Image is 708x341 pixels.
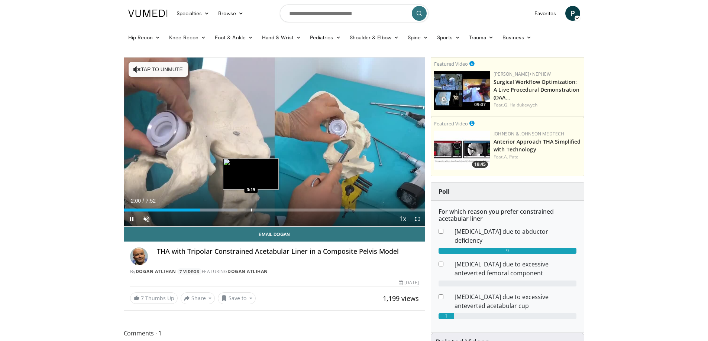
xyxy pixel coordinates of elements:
[223,158,279,190] img: image.jpeg
[124,30,165,45] a: Hip Recon
[181,292,215,304] button: Share
[157,247,419,256] h4: THA with Tripolar Constrained Acetabular Liner in a Composite Pelvis Model
[124,328,426,338] span: Comments 1
[177,268,202,275] a: 7 Videos
[124,209,425,212] div: Progress Bar
[434,71,490,110] a: 09:07
[449,227,582,245] dd: [MEDICAL_DATA] due to abductor deficiency
[439,187,450,196] strong: Poll
[434,120,468,127] small: Featured Video
[383,294,419,303] span: 1,199 views
[130,292,178,304] a: 7 Thumbs Up
[139,212,154,226] button: Unmute
[146,198,156,204] span: 7:52
[439,208,576,222] h6: For which reason you prefer constrained acetabular liner
[434,131,490,170] a: 19:45
[494,102,581,108] div: Feat.
[434,131,490,170] img: 06bb1c17-1231-4454-8f12-6191b0b3b81a.150x105_q85_crop-smart_upscale.jpg
[530,6,561,21] a: Favorites
[218,292,256,304] button: Save to
[258,30,305,45] a: Hand & Wrist
[395,212,410,226] button: Playback Rate
[439,248,576,254] div: 9
[434,71,490,110] img: bcfc90b5-8c69-4b20-afee-af4c0acaf118.150x105_q85_crop-smart_upscale.jpg
[280,4,429,22] input: Search topics, interventions
[172,6,214,21] a: Specialties
[565,6,580,21] a: P
[403,30,433,45] a: Spine
[130,247,148,265] img: Avatar
[494,154,581,160] div: Feat.
[131,198,141,204] span: 2:00
[465,30,498,45] a: Trauma
[143,198,144,204] span: /
[165,30,210,45] a: Knee Recon
[494,138,581,153] a: Anterior Approach THA Simplified with Technology
[141,295,144,302] span: 7
[494,78,579,101] a: Surgical Workflow Optimization: A Live Procedural Demonstration (DAA…
[128,10,168,17] img: VuMedi Logo
[498,30,536,45] a: Business
[124,58,425,227] video-js: Video Player
[434,60,468,67] small: Featured Video
[472,101,488,108] span: 09:07
[472,161,488,168] span: 19:45
[214,6,248,21] a: Browse
[305,30,345,45] a: Pediatrics
[504,102,537,108] a: G. Haidukewych
[210,30,258,45] a: Foot & Ankle
[399,279,419,286] div: [DATE]
[130,268,419,275] div: By FEATURING
[433,30,465,45] a: Sports
[494,131,564,137] a: Johnson & Johnson MedTech
[129,62,188,77] button: Tap to unmute
[227,268,268,275] a: Dogan Atlihan
[449,292,582,310] dd: [MEDICAL_DATA] due to excessive anteverted acetabular cup
[439,313,454,319] div: 1
[504,154,520,160] a: A. Patel
[124,227,425,242] a: Email Dogan
[449,260,582,278] dd: [MEDICAL_DATA] due to excessive anteverted femoral component
[410,212,425,226] button: Fullscreen
[494,71,551,77] a: [PERSON_NAME]+Nephew
[345,30,403,45] a: Shoulder & Elbow
[136,268,176,275] a: Dogan Atlihan
[124,212,139,226] button: Pause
